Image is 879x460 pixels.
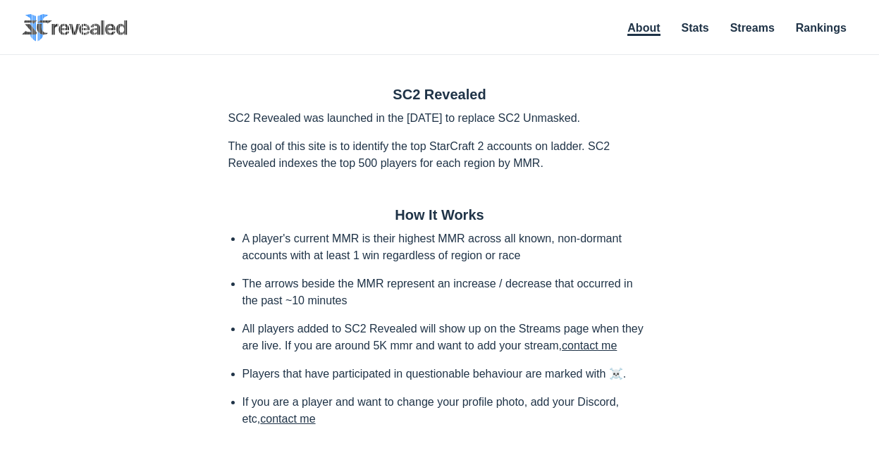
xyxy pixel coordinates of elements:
[242,230,651,264] li: A player's current MMR is their highest MMR across all known, non-dormant accounts with at least ...
[562,340,617,352] a: contact me
[796,22,847,34] a: Rankings
[730,22,775,34] a: Streams
[228,110,651,127] p: SC2 Revealed was launched in the [DATE] to replace SC2 Unmasked.
[242,321,651,354] li: All players added to SC2 Revealed will show up on the Streams page when they are live. If you are...
[22,14,128,42] img: SC2 Revealed
[242,394,651,428] li: If you are a player and want to change your profile photo, add your Discord, etc,
[242,366,651,383] li: Players that have participated in questionable behaviour are marked with ☠️.
[682,22,709,34] a: Stats
[260,413,315,425] a: contact me
[228,207,651,223] h2: How It Works
[228,87,651,103] h2: SC2 Revealed
[228,138,651,172] p: The goal of this site is to identify the top StarCraft 2 accounts on ladder. SC2 Revealed indexes...
[627,22,660,36] a: About
[242,275,651,309] li: The arrows beside the MMR represent an increase / decrease that occurred in the past ~10 minutes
